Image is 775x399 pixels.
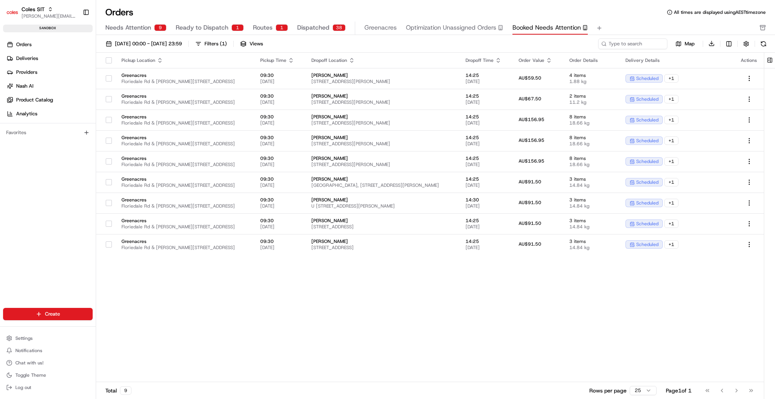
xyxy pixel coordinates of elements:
span: U [STREET_ADDRESS][PERSON_NAME] [311,203,454,209]
span: [PERSON_NAME] [311,176,454,182]
span: 14.84 kg [569,224,613,230]
div: 1 [231,24,244,31]
span: 14:25 [466,72,506,78]
div: 9 [154,24,166,31]
span: [DATE] [260,203,299,209]
span: [PERSON_NAME] [311,93,454,99]
span: Nash AI [16,83,33,90]
span: [DATE] [466,244,506,251]
span: AU$156.95 [519,158,544,164]
span: 3 items [569,197,613,203]
div: 38 [333,24,346,31]
span: [PERSON_NAME] [311,155,454,161]
div: Order Value [519,57,557,63]
span: ( 1 ) [220,40,227,47]
span: 1.88 kg [569,78,613,85]
div: Filters [205,40,227,47]
span: 8 items [569,135,613,141]
span: 4 items [569,72,613,78]
span: AU$91.50 [519,179,541,185]
button: Chat with us! [3,357,93,368]
div: Favorites [3,126,93,139]
button: [PERSON_NAME][EMAIL_ADDRESS][DOMAIN_NAME] [22,13,77,19]
div: + 1 [664,199,679,207]
span: 09:30 [260,218,299,224]
span: [DATE] [260,161,299,168]
button: Settings [3,333,93,344]
span: scheduled [636,241,659,248]
span: Chat with us! [15,360,43,366]
div: + 1 [664,157,679,166]
span: Routes [253,23,273,32]
span: Floriedale Rd & [PERSON_NAME][STREET_ADDRESS] [121,203,248,209]
span: scheduled [636,75,659,81]
span: 14:25 [466,93,506,99]
span: [PERSON_NAME] [311,197,454,203]
img: Coles SIT [6,6,18,18]
span: [GEOGRAPHIC_DATA], [STREET_ADDRESS][PERSON_NAME] [311,182,454,188]
div: 9 [120,386,131,395]
div: sandbox [3,25,93,32]
a: Providers [3,66,96,78]
button: Toggle Theme [3,370,93,381]
div: + 1 [664,178,679,186]
span: [DATE] [260,182,299,188]
span: [DATE] [466,120,506,126]
div: + 1 [664,95,679,103]
span: [DATE] [260,224,299,230]
span: 14:25 [466,238,506,244]
button: Log out [3,382,93,393]
button: Coles SITColes SIT[PERSON_NAME][EMAIL_ADDRESS][DOMAIN_NAME] [3,3,80,22]
span: [STREET_ADDRESS] [311,224,454,230]
span: Greenacres [121,72,248,78]
span: 14.84 kg [569,203,613,209]
a: Deliveries [3,52,96,65]
span: Deliveries [16,55,38,62]
span: [DATE] [260,244,299,251]
span: 14.84 kg [569,244,613,251]
span: 14:25 [466,218,506,224]
span: 14:25 [466,114,506,120]
span: [DATE] 00:00 - [DATE] 23:59 [115,40,182,47]
div: Actions [741,57,758,63]
button: Create [3,308,93,320]
span: 3 items [569,218,613,224]
span: [DATE] [466,224,506,230]
span: Product Catalog [16,96,53,103]
button: Notifications [3,345,93,356]
span: Needs Attention [105,23,151,32]
div: + 1 [664,240,679,249]
a: Orders [3,38,96,51]
span: 14:25 [466,176,506,182]
span: 8 items [569,114,613,120]
span: Floriedale Rd & [PERSON_NAME][STREET_ADDRESS] [121,78,248,85]
span: [PERSON_NAME] [311,114,454,120]
button: Map [670,39,700,48]
span: 09:30 [260,114,299,120]
span: scheduled [636,117,659,123]
button: Views [237,38,266,49]
a: Analytics [3,108,96,120]
span: [STREET_ADDRESS][PERSON_NAME] [311,78,454,85]
span: Greenacres [121,93,248,99]
span: Floriedale Rd & [PERSON_NAME][STREET_ADDRESS] [121,141,248,147]
span: [DATE] [260,78,299,85]
span: Floriedale Rd & [PERSON_NAME][STREET_ADDRESS] [121,120,248,126]
span: 09:30 [260,93,299,99]
span: Orders [16,41,32,48]
button: Coles SIT [22,5,45,13]
span: Map [685,40,695,47]
span: [STREET_ADDRESS][PERSON_NAME] [311,161,454,168]
span: 14.84 kg [569,182,613,188]
span: [DATE] [260,141,299,147]
span: Ready to Dispatch [176,23,228,32]
span: AU$91.50 [519,241,541,247]
span: Greenacres [121,155,248,161]
input: Type to search [598,38,667,49]
span: 09:30 [260,176,299,182]
span: Floriedale Rd & [PERSON_NAME][STREET_ADDRESS] [121,182,248,188]
span: AU$91.50 [519,220,541,226]
span: 09:30 [260,197,299,203]
span: 18.66 kg [569,141,613,147]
